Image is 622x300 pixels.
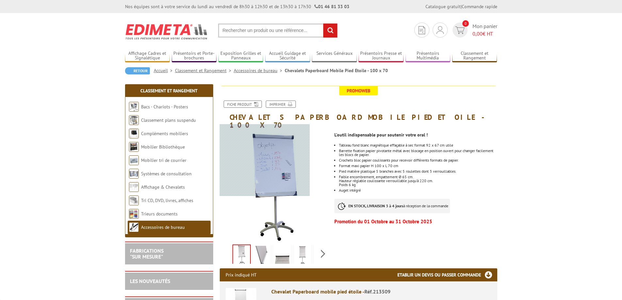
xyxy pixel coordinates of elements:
[141,131,188,136] a: Compléments mobiliers
[125,20,208,44] img: Edimeta
[254,246,270,266] img: 213509_chevalet_paperboard_etoile_auget.jpg
[462,4,497,9] a: Commande rapide
[129,102,139,112] img: Bacs - Chariots - Posters
[425,3,497,10] div: |
[462,20,469,27] span: 0
[129,196,139,205] img: Tri CD, DVD, livres, affiches
[125,51,170,61] a: Affichage Cadres et Signalétique
[339,86,378,95] span: Promoweb
[140,88,198,94] a: Classement et Rangement
[452,51,497,61] a: Classement et Rangement
[323,24,337,38] input: rechercher
[224,101,262,108] a: Fiche produit
[129,155,139,165] img: Mobilier tri de courrier
[285,67,388,74] li: Chevalets Paperboard Mobile Pied Etoile - 100 x 70
[154,68,175,73] a: Accueil
[129,169,139,179] img: Systèmes de consultation
[129,115,139,125] img: Classement plans suspendu
[129,182,139,192] img: Affichage & Chevalets
[274,246,290,266] img: 213509_chevalet_paperboard_ouvert.jpg
[125,3,349,10] div: Nos équipes sont à votre service du lundi au vendredi de 8h30 à 12h30 et de 13h30 à 17h30
[314,4,349,9] strong: 01 46 81 33 03
[265,51,310,61] a: Accueil Guidage et Sécurité
[451,23,497,38] a: devis rapide 0 Mon panier 0,00€ HT
[472,30,483,37] span: 0,00
[129,222,139,232] img: Accessoires de bureau
[130,278,170,284] a: LES NOUVEAUTÉS
[141,211,178,217] a: Trieurs documents
[141,184,185,190] a: Affichage & Chevalets
[266,101,296,108] a: Imprimer
[312,51,357,61] a: Services Généraux
[472,23,497,38] span: Mon panier
[359,51,404,61] a: Présentoirs Presse et Journaux
[233,245,250,265] img: 213509_chevalet_paperboard_mobile_feutres.jpg
[437,26,444,34] img: devis rapide
[397,268,497,281] h3: Etablir un devis ou passer commande
[141,104,188,110] a: Bacs - Chariots - Posters
[425,4,461,9] a: Catalogue gratuit
[125,67,150,74] a: Retour
[129,209,139,219] img: Trieurs documents
[234,68,285,73] a: Accessoires de bureau
[129,129,139,138] img: Compléments mobiliers
[141,117,196,123] a: Classement plans suspendu
[141,171,192,177] a: Systèmes de consultation
[419,26,425,34] img: devis rapide
[455,26,465,34] img: devis rapide
[320,248,326,259] span: Next
[226,268,257,281] p: Prix indiqué HT
[364,288,391,295] span: Réf.213509
[141,224,185,230] a: Accessoires de bureau
[295,246,310,266] img: 213509_chevalet_paperboard_mobile_carreaux.jpg
[175,68,234,73] a: Classement et Rangement
[315,246,330,266] img: 213509_chevalet_paperboard_mobile_uni.jpg
[141,144,185,150] a: Mobilier Bibliothèque
[218,24,338,38] input: Rechercher un produit ou une référence...
[141,157,186,163] a: Mobilier tri de courrier
[218,51,263,61] a: Exposition Grilles et Panneaux
[472,30,497,38] span: € HT
[172,51,217,61] a: Présentoirs et Porte-brochures
[141,197,193,203] a: Tri CD, DVD, livres, affiches
[129,142,139,152] img: Mobilier Bibliothèque
[130,247,164,260] a: FABRICATIONS"Sur Mesure"
[271,288,491,295] div: Chevalet Paperboard mobile pied étoile -
[406,51,451,61] a: Présentoirs Multimédia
